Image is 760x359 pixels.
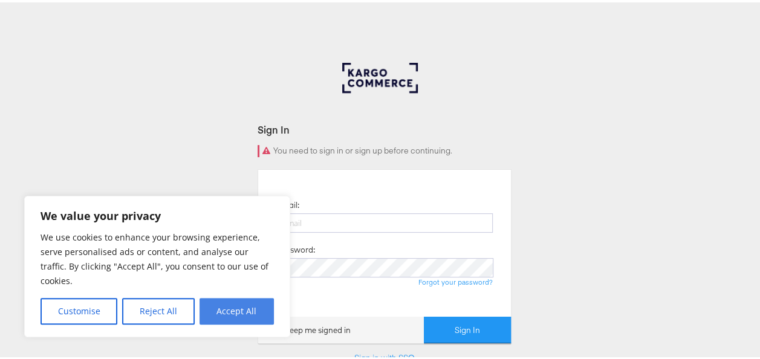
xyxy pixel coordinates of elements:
label: Password: [276,242,315,253]
label: Keep me signed in [270,322,351,334]
button: Accept All [200,296,274,322]
div: We value your privacy [24,193,290,335]
p: We value your privacy [41,206,274,221]
div: You need to sign in or sign up before continuing. [258,143,512,155]
a: Forgot your password? [418,275,493,284]
button: Customise [41,296,117,322]
div: Sign In [258,120,512,134]
p: We use cookies to enhance your browsing experience, serve personalised ads or content, and analys... [41,228,274,286]
button: Sign In [424,314,511,341]
button: Reject All [122,296,194,322]
input: Email [276,211,493,230]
